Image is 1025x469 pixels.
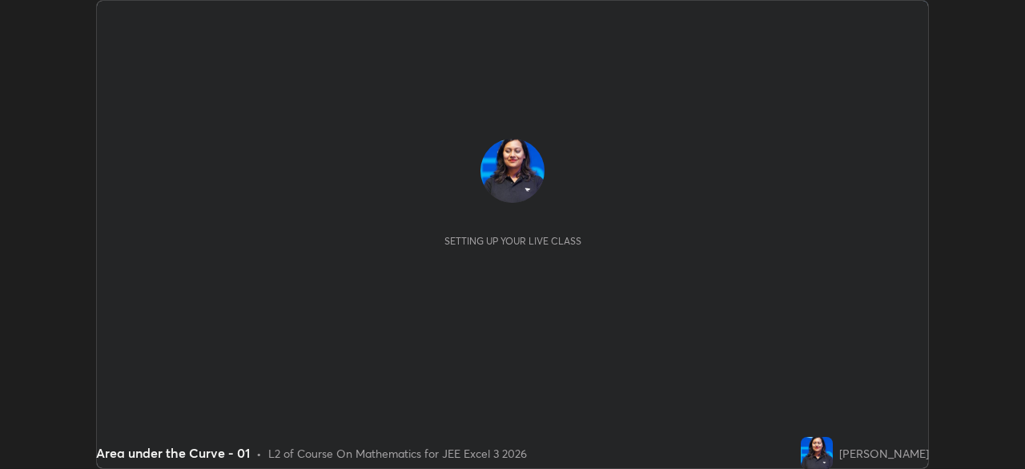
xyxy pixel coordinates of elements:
div: Setting up your live class [444,235,581,247]
div: L2 of Course On Mathematics for JEE Excel 3 2026 [268,445,527,462]
div: Area under the Curve - 01 [96,443,250,463]
div: • [256,445,262,462]
img: 4b638fcb64b94195b819c4963410e12e.jpg [480,139,545,203]
div: [PERSON_NAME] [839,445,929,462]
img: 4b638fcb64b94195b819c4963410e12e.jpg [801,437,833,469]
